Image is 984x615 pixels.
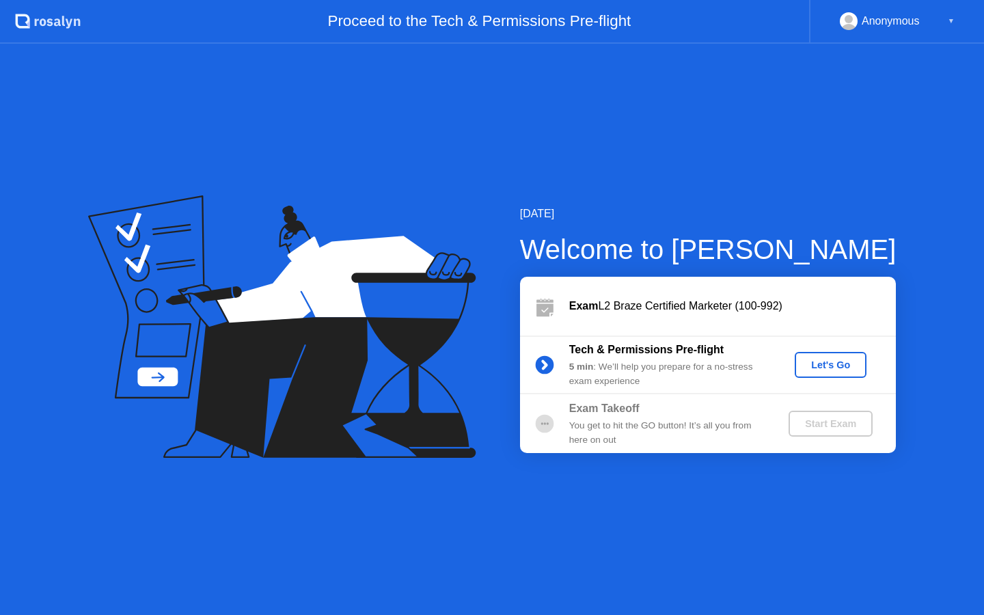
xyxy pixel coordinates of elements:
div: [DATE] [520,206,897,222]
div: Anonymous [862,12,920,30]
div: L2 Braze Certified Marketer (100-992) [569,298,896,314]
b: 5 min [569,361,594,372]
button: Start Exam [789,411,873,437]
div: : We’ll help you prepare for a no-stress exam experience [569,360,766,388]
button: Let's Go [795,352,866,378]
div: Start Exam [794,418,867,429]
b: Tech & Permissions Pre-flight [569,344,724,355]
div: Let's Go [800,359,861,370]
div: ▼ [948,12,955,30]
b: Exam [569,300,599,312]
div: You get to hit the GO button! It’s all you from here on out [569,419,766,447]
div: Welcome to [PERSON_NAME] [520,229,897,270]
b: Exam Takeoff [569,402,640,414]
